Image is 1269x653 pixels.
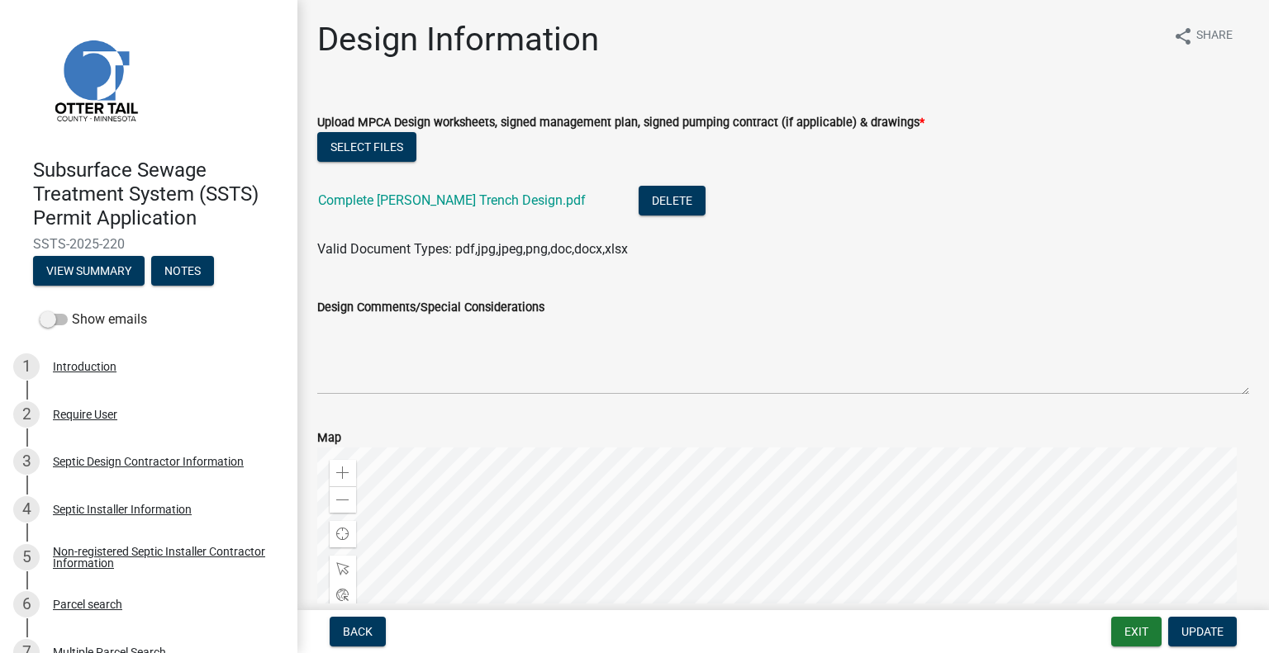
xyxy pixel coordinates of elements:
[13,496,40,523] div: 4
[639,186,706,215] button: Delete
[317,20,599,59] h1: Design Information
[330,486,356,513] div: Zoom out
[40,310,147,329] label: Show emails
[1111,617,1162,646] button: Exit
[33,266,145,279] wm-modal-confirm: Summary
[330,460,356,486] div: Zoom in
[53,409,117,420] div: Require User
[13,544,40,570] div: 5
[33,256,145,286] button: View Summary
[317,433,341,444] label: Map
[53,361,116,372] div: Introduction
[151,266,214,279] wm-modal-confirm: Notes
[33,159,284,229] h4: Subsurface Sewage Treatment System (SSTS) Permit Application
[13,448,40,475] div: 3
[53,504,192,515] div: Septic Installer Information
[1181,625,1224,638] span: Update
[639,194,706,210] wm-modal-confirm: Delete Document
[1160,20,1246,52] button: shareShare
[330,521,356,547] div: Find my location
[33,236,264,252] span: SSTS-2025-220
[343,625,373,638] span: Back
[1196,26,1233,46] span: Share
[1173,26,1193,46] i: share
[1168,617,1237,646] button: Update
[13,591,40,618] div: 6
[53,599,122,610] div: Parcel search
[13,353,40,380] div: 1
[330,617,386,646] button: Back
[13,401,40,428] div: 2
[317,132,416,162] button: Select files
[317,241,628,257] span: Valid Document Types: pdf,jpg,jpeg,png,doc,docx,xlsx
[33,17,157,141] img: Otter Tail County, Minnesota
[317,117,924,129] label: Upload MPCA Design worksheets, signed management plan, signed pumping contract (if applicable) & ...
[53,546,271,569] div: Non-registered Septic Installer Contractor Information
[318,192,586,208] a: Complete [PERSON_NAME] Trench Design.pdf
[151,256,214,286] button: Notes
[317,302,544,314] label: Design Comments/Special Considerations
[53,456,244,467] div: Septic Design Contractor Information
